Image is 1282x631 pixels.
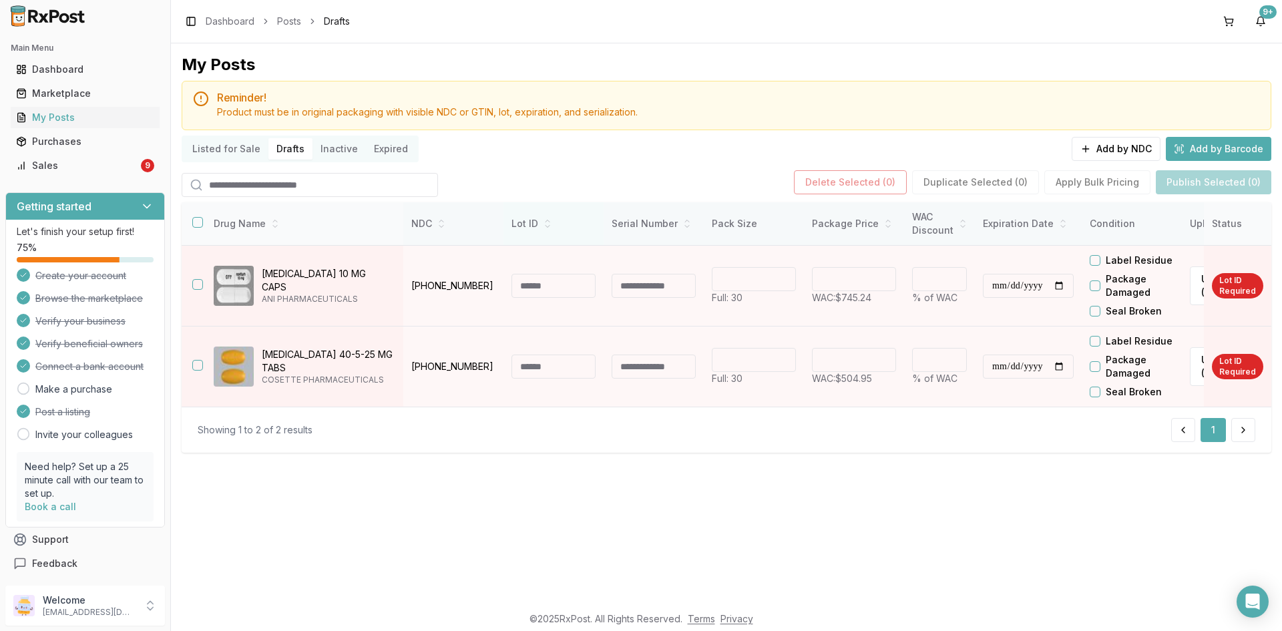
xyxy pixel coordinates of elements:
[912,210,967,237] div: WAC Discount
[5,107,165,128] button: My Posts
[11,130,160,154] a: Purchases
[812,292,871,303] span: WAC: $745.24
[16,87,154,100] div: Marketplace
[214,347,254,387] img: Tribenzor 40-5-25 MG TABS
[16,135,154,148] div: Purchases
[1190,266,1274,305] label: Upload File (Optional)
[812,217,896,230] div: Package Price
[511,217,596,230] div: Lot ID
[262,375,393,385] p: COSETTE PHARMACEUTICALS
[35,314,126,328] span: Verify your business
[411,360,495,373] p: [PHONE_NUMBER]
[11,81,160,106] a: Marketplace
[5,5,91,27] img: RxPost Logo
[214,217,393,230] div: Drug Name
[25,460,146,500] p: Need help? Set up a 25 minute call with our team to set up.
[43,607,136,618] p: [EMAIL_ADDRESS][DOMAIN_NAME]
[206,15,350,28] nav: breadcrumb
[182,54,255,75] div: My Posts
[35,428,133,441] a: Invite your colleagues
[141,159,154,172] div: 9
[11,57,160,81] a: Dashboard
[198,423,312,437] div: Showing 1 to 2 of 2 results
[5,131,165,152] button: Purchases
[262,267,393,294] p: [MEDICAL_DATA] 10 MG CAPS
[1204,202,1271,246] th: Status
[688,613,715,624] a: Terms
[35,337,143,351] span: Verify beneficial owners
[17,225,154,238] p: Let's finish your setup first!
[16,63,154,76] div: Dashboard
[712,373,742,384] span: Full: 30
[704,202,804,246] th: Pack Size
[1237,586,1269,618] div: Open Intercom Messenger
[1190,347,1274,386] label: Upload File (Optional)
[1106,304,1162,318] label: Seal Broken
[712,292,742,303] span: Full: 30
[1182,202,1282,246] th: Upload TI/TS File
[16,111,154,124] div: My Posts
[5,155,165,176] button: Sales9
[43,594,136,607] p: Welcome
[11,106,160,130] a: My Posts
[35,360,144,373] span: Connect a bank account
[17,241,37,254] span: 75 %
[35,292,143,305] span: Browse the marketplace
[32,557,77,570] span: Feedback
[262,294,393,304] p: ANI PHARMACEUTICALS
[1212,273,1263,298] div: Lot ID Required
[1106,353,1182,380] label: Package Damaged
[720,613,753,624] a: Privacy
[217,92,1260,103] h5: Reminder!
[1106,385,1162,399] label: Seal Broken
[1082,202,1182,246] th: Condition
[983,217,1074,230] div: Expiration Date
[5,83,165,104] button: Marketplace
[1250,11,1271,32] button: 9+
[812,373,872,384] span: WAC: $504.95
[35,383,112,396] a: Make a purchase
[5,528,165,552] button: Support
[214,266,254,306] img: Meloxicam 10 MG CAPS
[1166,137,1271,161] button: Add by Barcode
[324,15,350,28] span: Drafts
[35,405,90,419] span: Post a listing
[13,595,35,616] img: User avatar
[1106,335,1172,348] label: Label Residue
[277,15,301,28] a: Posts
[1106,272,1182,299] label: Package Damaged
[11,43,160,53] h2: Main Menu
[312,138,366,160] button: Inactive
[5,552,165,576] button: Feedback
[5,59,165,80] button: Dashboard
[35,269,126,282] span: Create your account
[1212,354,1263,379] div: Lot ID Required
[1106,254,1172,267] label: Label Residue
[1072,137,1160,161] button: Add by NDC
[217,106,1260,119] div: Product must be in original packaging with visible NDC or GTIN, lot, expiration, and serialization.
[206,15,254,28] a: Dashboard
[912,373,957,384] span: % of WAC
[1201,418,1226,442] button: 1
[17,198,91,214] h3: Getting started
[11,154,160,178] a: Sales9
[25,501,76,512] a: Book a call
[268,138,312,160] button: Drafts
[16,159,138,172] div: Sales
[411,279,495,292] p: [PHONE_NUMBER]
[184,138,268,160] button: Listed for Sale
[411,217,495,230] div: NDC
[912,292,957,303] span: % of WAC
[366,138,416,160] button: Expired
[262,348,393,375] p: [MEDICAL_DATA] 40-5-25 MG TABS
[612,217,696,230] div: Serial Number
[1259,5,1277,19] div: 9+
